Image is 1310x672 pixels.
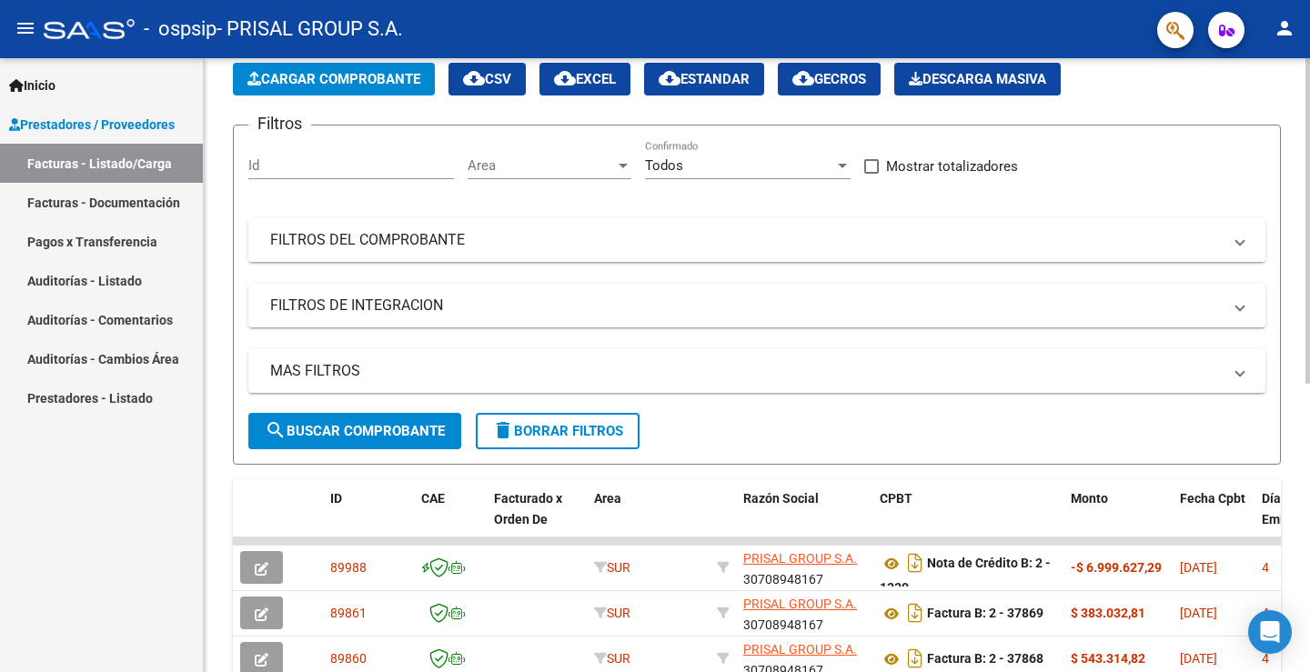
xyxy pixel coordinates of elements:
[265,419,287,441] mat-icon: search
[1262,606,1269,620] span: 4
[1071,651,1145,666] strong: $ 543.314,82
[927,607,1043,621] strong: Factura B: 2 - 37869
[927,652,1043,667] strong: Factura B: 2 - 37868
[463,71,511,87] span: CSV
[1063,479,1173,559] datatable-header-cell: Monto
[217,9,403,49] span: - PRISAL GROUP S.A.
[330,651,367,666] span: 89860
[659,67,680,89] mat-icon: cloud_download
[270,296,1222,316] mat-panel-title: FILTROS DE INTEGRACION
[1173,479,1255,559] datatable-header-cell: Fecha Cpbt
[144,9,217,49] span: - ospsip
[468,157,615,174] span: Area
[894,63,1061,95] app-download-masive: Descarga masiva de comprobantes (adjuntos)
[448,63,526,95] button: CSV
[330,606,367,620] span: 89861
[539,63,630,95] button: EXCEL
[492,423,623,439] span: Borrar Filtros
[880,557,1051,596] strong: Nota de Crédito B: 2 - 1330
[743,491,819,506] span: Razón Social
[743,594,865,632] div: 30708948167
[323,479,414,559] datatable-header-cell: ID
[903,548,927,577] i: Descargar documento
[233,63,435,95] button: Cargar Comprobante
[644,63,764,95] button: Estandar
[894,63,1061,95] button: Descarga Masiva
[492,419,514,441] mat-icon: delete
[487,479,587,559] datatable-header-cell: Facturado x Orden De
[330,560,367,575] span: 89988
[265,423,445,439] span: Buscar Comprobante
[1071,606,1145,620] strong: $ 383.032,81
[594,606,630,620] span: SUR
[270,230,1222,250] mat-panel-title: FILTROS DEL COMPROBANTE
[1071,560,1162,575] strong: -$ 6.999.627,29
[886,155,1018,177] span: Mostrar totalizadores
[248,284,1265,327] mat-expansion-panel-header: FILTROS DE INTEGRACION
[1180,491,1245,506] span: Fecha Cpbt
[248,413,461,449] button: Buscar Comprobante
[494,491,562,527] span: Facturado x Orden De
[1248,610,1292,654] div: Open Intercom Messenger
[248,218,1265,262] mat-expansion-panel-header: FILTROS DEL COMPROBANTE
[414,479,487,559] datatable-header-cell: CAE
[330,491,342,506] span: ID
[594,651,630,666] span: SUR
[476,413,640,449] button: Borrar Filtros
[792,71,866,87] span: Gecros
[1274,17,1295,39] mat-icon: person
[778,63,881,95] button: Gecros
[880,491,912,506] span: CPBT
[248,111,311,136] h3: Filtros
[1262,560,1269,575] span: 4
[587,479,710,559] datatable-header-cell: Area
[743,642,857,657] span: PRISAL GROUP S.A.
[1071,491,1108,506] span: Monto
[659,71,750,87] span: Estandar
[463,67,485,89] mat-icon: cloud_download
[1180,560,1217,575] span: [DATE]
[903,598,927,627] i: Descargar documento
[247,71,420,87] span: Cargar Comprobante
[594,560,630,575] span: SUR
[248,349,1265,393] mat-expansion-panel-header: MAS FILTROS
[743,551,857,566] span: PRISAL GROUP S.A.
[1262,651,1269,666] span: 4
[743,597,857,611] span: PRISAL GROUP S.A.
[554,71,616,87] span: EXCEL
[421,491,445,506] span: CAE
[872,479,1063,559] datatable-header-cell: CPBT
[15,17,36,39] mat-icon: menu
[909,71,1046,87] span: Descarga Masiva
[1180,651,1217,666] span: [DATE]
[1180,606,1217,620] span: [DATE]
[792,67,814,89] mat-icon: cloud_download
[594,491,621,506] span: Area
[9,75,55,95] span: Inicio
[736,479,872,559] datatable-header-cell: Razón Social
[743,548,865,587] div: 30708948167
[270,361,1222,381] mat-panel-title: MAS FILTROS
[645,157,683,174] span: Todos
[554,67,576,89] mat-icon: cloud_download
[9,115,175,135] span: Prestadores / Proveedores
